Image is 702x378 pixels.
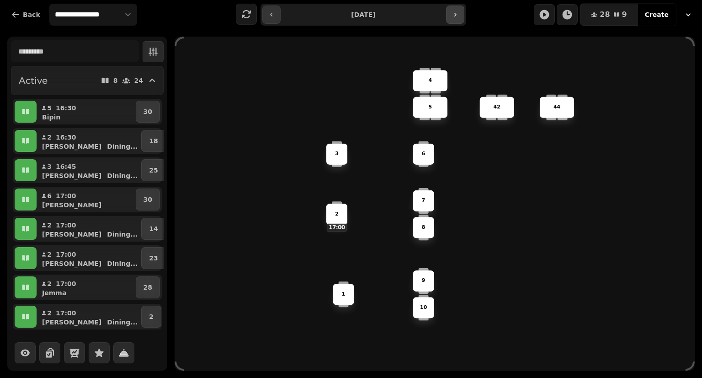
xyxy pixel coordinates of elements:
[141,218,165,240] button: 14
[38,306,139,328] button: 217:00[PERSON_NAME]Dining...
[144,195,152,204] p: 30
[149,166,158,175] p: 25
[428,77,432,84] p: 4
[134,77,143,84] p: 24
[580,4,638,26] button: 289
[422,197,425,205] p: 7
[38,189,134,211] button: 617:00[PERSON_NAME]
[56,279,76,288] p: 17:00
[42,288,66,297] p: Jemma
[422,151,425,158] p: 6
[38,159,139,181] button: 316:45[PERSON_NAME]Dining...
[38,130,139,152] button: 216:30[PERSON_NAME]Dining...
[144,107,152,116] p: 30
[107,142,138,151] p: Dining ...
[422,224,425,231] p: 8
[107,171,138,180] p: Dining ...
[342,291,346,298] p: 1
[149,312,154,321] p: 2
[56,250,76,259] p: 17:00
[38,247,139,269] button: 217:00[PERSON_NAME]Dining...
[149,254,158,263] p: 23
[149,224,158,233] p: 14
[47,103,52,113] p: 5
[141,159,165,181] button: 25
[56,308,76,318] p: 17:00
[11,66,164,95] button: Active824
[327,224,346,231] p: 17:00
[47,133,52,142] p: 2
[107,259,138,268] p: Dining ...
[335,211,339,218] p: 2
[4,4,48,26] button: Back
[144,283,152,292] p: 28
[42,113,60,122] p: Bipin
[38,101,134,123] button: 516:30Bipin
[56,221,76,230] p: 17:00
[42,171,101,180] p: [PERSON_NAME]
[42,318,101,327] p: [PERSON_NAME]
[622,11,627,18] span: 9
[56,162,76,171] p: 16:45
[422,277,425,285] p: 9
[141,247,165,269] button: 23
[47,191,52,200] p: 6
[107,318,138,327] p: Dining ...
[38,276,134,298] button: 217:00Jemma
[23,11,40,18] span: Back
[38,218,139,240] button: 217:00[PERSON_NAME]Dining...
[56,103,76,113] p: 16:30
[420,304,427,311] p: 10
[47,221,52,230] p: 2
[141,130,165,152] button: 18
[645,11,669,18] span: Create
[136,276,160,298] button: 28
[47,162,52,171] p: 3
[107,230,138,239] p: Dining ...
[600,11,610,18] span: 28
[141,306,161,328] button: 2
[56,191,76,200] p: 17:00
[335,151,339,158] p: 3
[553,103,560,111] p: 44
[494,103,500,111] p: 42
[638,4,676,26] button: Create
[42,230,101,239] p: [PERSON_NAME]
[47,250,52,259] p: 2
[47,279,52,288] p: 2
[56,133,76,142] p: 16:30
[19,74,48,87] h2: Active
[136,101,160,123] button: 30
[42,200,101,210] p: [PERSON_NAME]
[47,308,52,318] p: 2
[149,136,158,146] p: 18
[42,259,101,268] p: [PERSON_NAME]
[42,142,101,151] p: [PERSON_NAME]
[136,189,160,211] button: 30
[428,103,432,111] p: 5
[113,77,118,84] p: 8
